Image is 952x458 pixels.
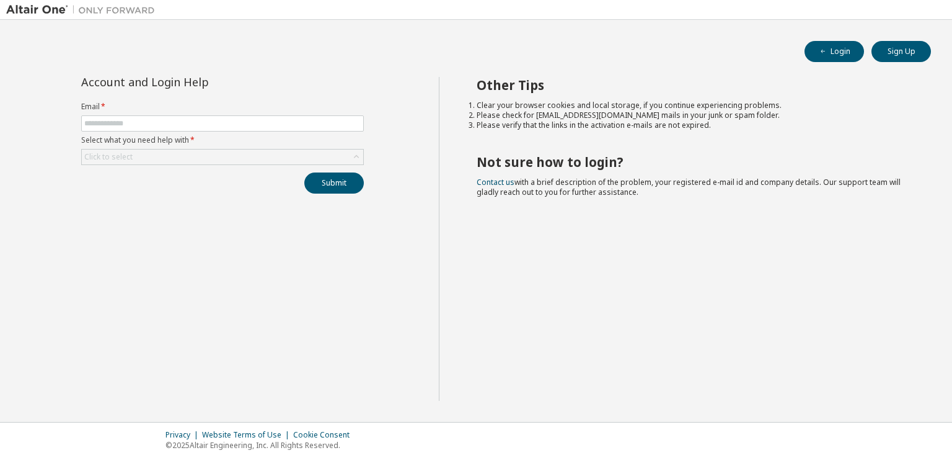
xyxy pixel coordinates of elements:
label: Email [81,102,364,112]
div: Cookie Consent [293,430,357,440]
h2: Other Tips [477,77,909,93]
div: Click to select [82,150,363,164]
img: Altair One [6,4,161,16]
a: Contact us [477,177,514,187]
div: Website Terms of Use [202,430,293,440]
li: Clear your browser cookies and local storage, if you continue experiencing problems. [477,101,909,110]
div: Click to select [84,152,133,162]
h2: Not sure how to login? [477,154,909,170]
button: Login [804,41,864,62]
p: © 2025 Altair Engineering, Inc. All Rights Reserved. [165,440,357,451]
div: Privacy [165,430,202,440]
span: with a brief description of the problem, your registered e-mail id and company details. Our suppo... [477,177,901,197]
button: Sign Up [871,41,931,62]
div: Account and Login Help [81,77,307,87]
label: Select what you need help with [81,135,364,145]
li: Please verify that the links in the activation e-mails are not expired. [477,120,909,130]
li: Please check for [EMAIL_ADDRESS][DOMAIN_NAME] mails in your junk or spam folder. [477,110,909,120]
button: Submit [304,173,364,194]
